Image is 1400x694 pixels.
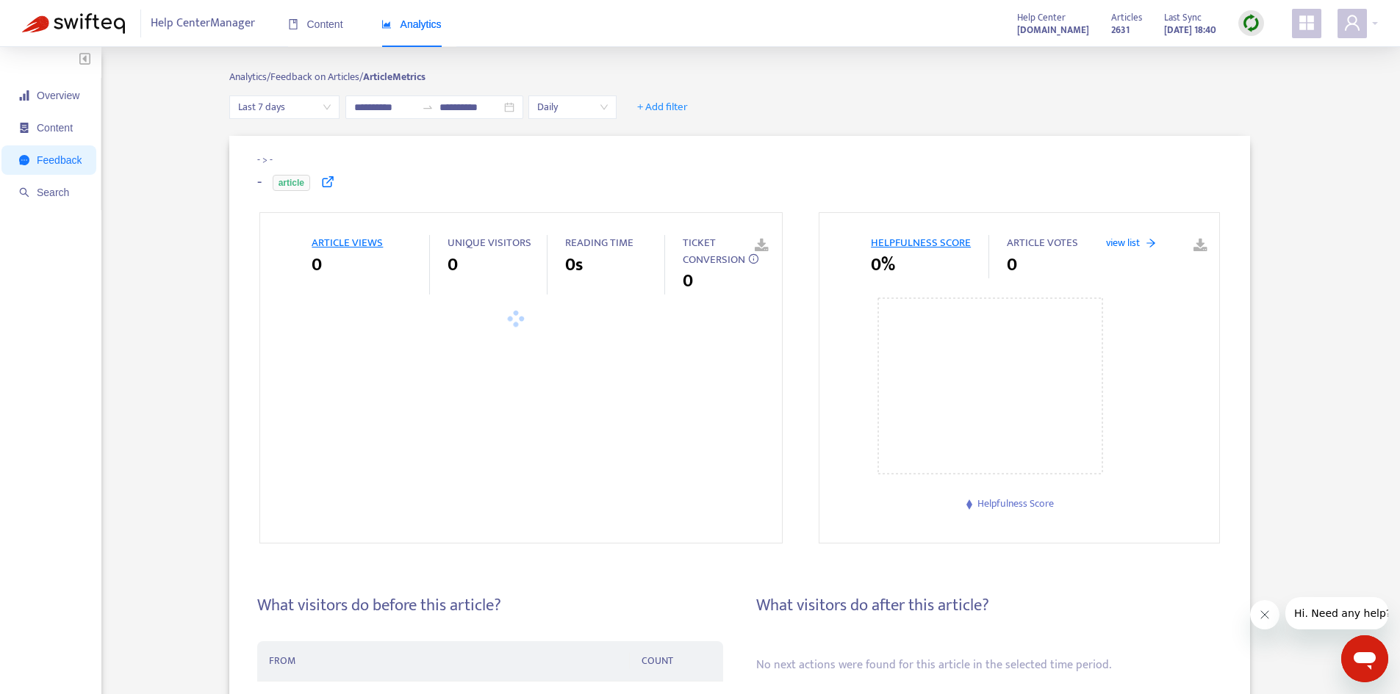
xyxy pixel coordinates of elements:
[1164,22,1216,38] strong: [DATE] 18:40
[871,234,971,252] span: HELPFULNESS SCORE
[1343,14,1361,32] span: user
[1017,21,1089,38] a: [DOMAIN_NAME]
[1250,600,1279,629] iframe: Close message
[37,154,82,166] span: Feedback
[1017,22,1089,38] strong: [DOMAIN_NAME]
[1007,234,1078,252] span: ARTICLE VOTES
[19,155,29,165] span: message
[257,596,501,615] h4: What visitors do before this article?
[448,252,458,278] span: 0
[977,495,1054,512] span: Helpfulness Score
[19,187,29,198] span: search
[238,96,331,118] span: Last 7 days
[1017,10,1066,26] span: Help Center
[312,252,322,278] span: 0
[1111,10,1142,26] span: Articles
[683,268,693,294] span: 0
[537,96,608,118] span: Daily
[229,68,363,85] span: Analytics/ Feedback on Articles/
[288,19,298,29] span: book
[363,68,426,85] strong: Article Metrics
[1298,14,1315,32] span: appstore
[871,252,895,278] span: 0%
[19,123,29,133] span: container
[270,152,273,167] span: -
[448,234,531,252] span: UNIQUE VISITORS
[381,19,392,29] span: area-chart
[630,641,723,682] th: COUNT
[312,234,383,252] span: ARTICLE VIEWS
[565,234,633,252] span: READING TIME
[257,641,631,682] th: FROM
[22,13,125,34] img: Swifteq
[565,252,583,278] span: 0s
[1341,635,1388,682] iframe: Button to launch messaging window
[257,151,262,168] span: -
[756,658,1223,672] h5: No next actions were found for this article in the selected time period.
[37,90,79,101] span: Overview
[422,101,434,113] span: swap-right
[1106,235,1140,250] span: view list
[288,18,343,30] span: Content
[1285,597,1388,629] iframe: Message from company
[257,173,262,192] h4: -
[273,175,310,191] span: article
[9,10,106,22] span: Hi. Need any help?
[1164,10,1202,26] span: Last Sync
[37,187,69,198] span: Search
[1007,252,1017,278] span: 0
[422,101,434,113] span: to
[1242,14,1260,32] img: sync.dc5367851b00ba804db3.png
[637,98,688,116] span: + Add filter
[756,596,989,615] h4: What visitors do after this article?
[683,234,745,269] span: TICKET CONVERSION
[151,10,255,37] span: Help Center Manager
[626,95,699,119] button: + Add filter
[1146,238,1156,248] span: arrow-right
[381,18,442,30] span: Analytics
[19,90,29,101] span: signal
[1111,22,1130,38] strong: 2631
[262,151,270,168] span: >
[37,122,73,134] span: Content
